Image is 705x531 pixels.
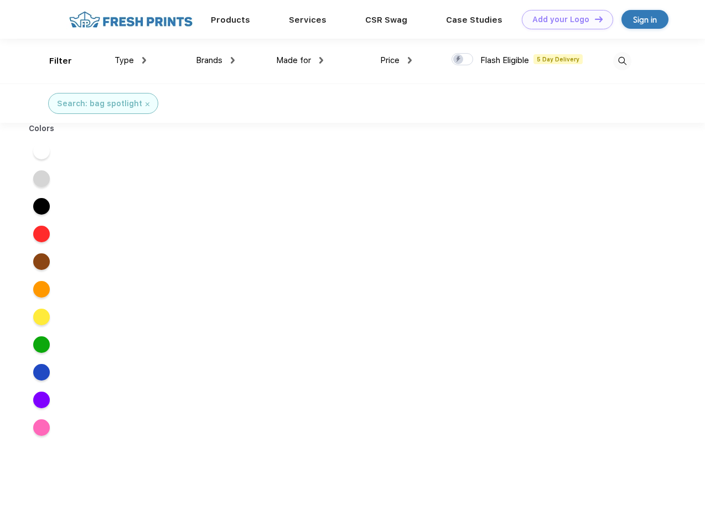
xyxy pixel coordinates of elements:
[115,55,134,65] span: Type
[66,10,196,29] img: fo%20logo%202.webp
[408,57,412,64] img: dropdown.png
[231,57,235,64] img: dropdown.png
[633,13,657,26] div: Sign in
[621,10,668,29] a: Sign in
[380,55,400,65] span: Price
[613,52,631,70] img: desktop_search.svg
[532,15,589,24] div: Add your Logo
[57,98,142,110] div: Search: bag spotlight
[146,102,149,106] img: filter_cancel.svg
[595,16,603,22] img: DT
[196,55,222,65] span: Brands
[480,55,529,65] span: Flash Eligible
[49,55,72,67] div: Filter
[319,57,323,64] img: dropdown.png
[20,123,63,134] div: Colors
[276,55,311,65] span: Made for
[211,15,250,25] a: Products
[533,54,583,64] span: 5 Day Delivery
[142,57,146,64] img: dropdown.png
